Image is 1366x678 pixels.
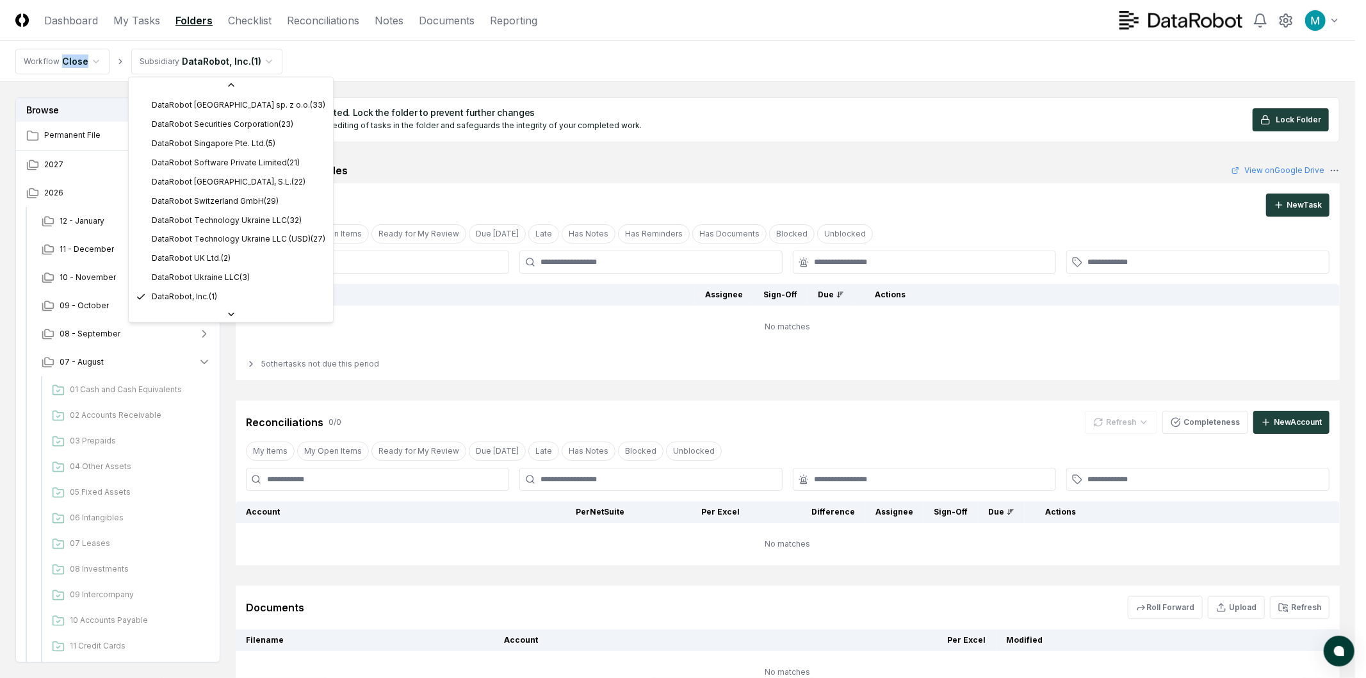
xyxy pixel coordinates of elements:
[291,176,305,188] div: ( 22 )
[152,176,305,188] div: DataRobot [GEOGRAPHIC_DATA], S.L.
[221,253,231,265] div: ( 2 )
[152,272,250,284] div: DataRobot Ukraine LLC
[240,272,250,284] div: ( 3 )
[152,292,217,303] div: DataRobot, Inc.
[152,195,279,207] div: DataRobot Switzerland GmbH
[152,215,302,226] div: DataRobot Technology Ukraine LLC
[311,234,325,245] div: ( 27 )
[266,138,275,149] div: ( 5 )
[152,138,275,149] div: DataRobot Singapore Pte. Ltd.
[209,292,217,303] div: ( 1 )
[279,119,293,130] div: ( 23 )
[152,99,325,111] div: DataRobot [GEOGRAPHIC_DATA] sp. z o.o.
[152,119,293,130] div: DataRobot Securities Corporation
[152,234,325,245] div: DataRobot Technology Ukraine LLC (USD)
[287,215,302,226] div: ( 32 )
[264,195,279,207] div: ( 29 )
[152,253,231,265] div: DataRobot UK Ltd.
[287,157,300,169] div: ( 21 )
[310,99,325,111] div: ( 33 )
[152,157,300,169] div: DataRobot Software Private Limited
